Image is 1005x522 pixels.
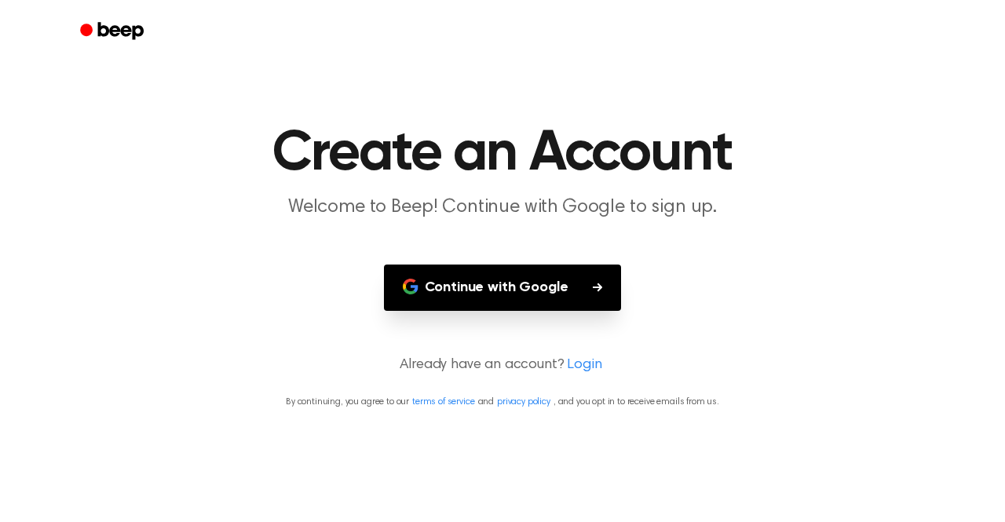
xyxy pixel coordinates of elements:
[412,397,474,407] a: terms of service
[201,195,804,221] p: Welcome to Beep! Continue with Google to sign up.
[497,397,550,407] a: privacy policy
[100,126,904,182] h1: Create an Account
[69,16,158,47] a: Beep
[384,265,622,311] button: Continue with Google
[19,355,986,376] p: Already have an account?
[19,395,986,409] p: By continuing, you agree to our and , and you opt in to receive emails from us.
[567,355,601,376] a: Login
